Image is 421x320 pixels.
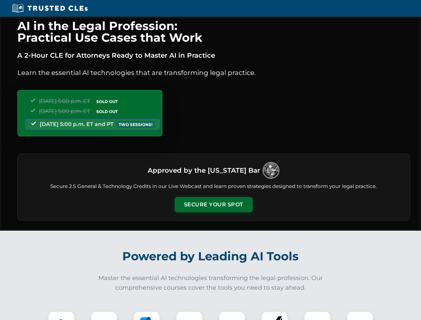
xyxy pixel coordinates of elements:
img: Trusted CLEs [10,3,90,13]
span: SOLD OUT [94,98,120,105]
img: Logo [263,162,279,179]
span: [DATE] 5:00 p.m. ET [39,108,90,114]
h2: Powered by Leading AI Tools [26,245,395,268]
span: [DATE] 5:00 p.m. ET [39,98,90,104]
p: Learn the essential AI technologies that are transforming legal practice. [17,67,410,78]
span: SOLD OUT [94,108,120,115]
p: Secure 2.5 General & Technology Credits in our Live Webcast and learn proven strategies designed ... [26,183,402,190]
h3: Approved by the [US_STATE] Bar [148,164,260,176]
button: Secure Your Spot [175,197,253,212]
p: Master the essential AI technologies transforming the legal profession. Our comprehensive courses... [94,273,327,293]
p: A 2-Hour CLE for Attorneys Ready to Master AI in Practice [17,50,410,61]
h1: AI in the Legal Profession: Practical Use Cases that Work [17,20,410,43]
